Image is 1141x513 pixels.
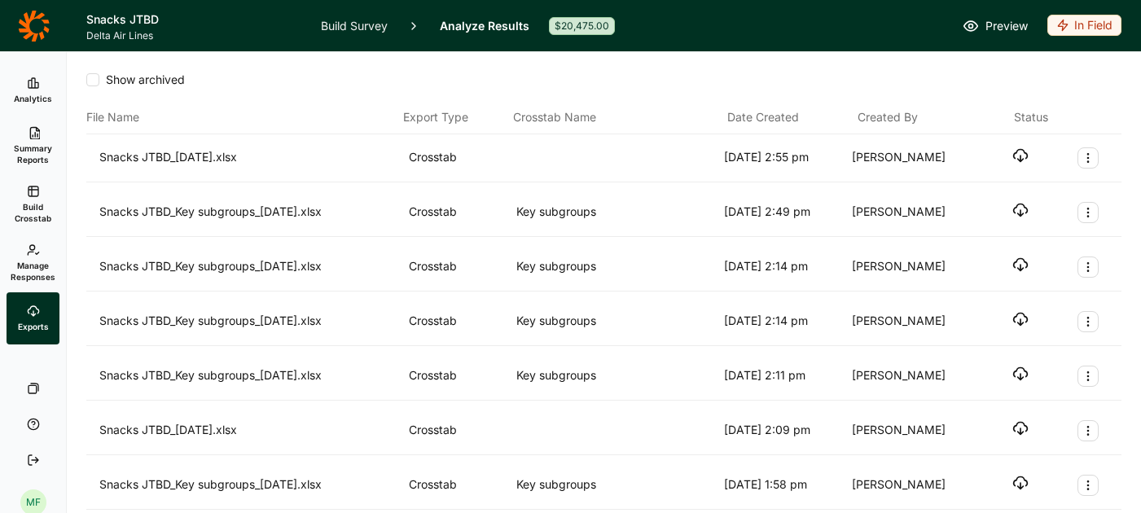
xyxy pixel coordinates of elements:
div: Snacks JTBD_Key subgroups_[DATE].xlsx [99,366,402,387]
button: Download file [1012,256,1029,273]
div: [PERSON_NAME] [852,147,973,169]
div: [PERSON_NAME] [852,420,973,441]
div: Key subgroups [516,311,718,332]
a: Summary Reports [7,116,59,175]
div: Snacks JTBD_[DATE].xlsx [99,147,402,169]
div: Export Type [403,107,507,127]
div: Snacks JTBD_Key subgroups_[DATE].xlsx [99,311,402,332]
span: Analytics [14,93,52,104]
div: Key subgroups [516,202,718,223]
div: Crosstab [409,475,510,496]
a: Manage Responses [7,234,59,292]
div: $20,475.00 [549,17,615,35]
button: Download file [1012,202,1029,218]
div: [DATE] 1:58 pm [724,475,845,496]
span: Delta Air Lines [86,29,301,42]
div: [PERSON_NAME] [852,311,973,332]
div: Crosstab [409,311,510,332]
div: [DATE] 2:09 pm [724,420,845,441]
div: [PERSON_NAME] [852,366,973,387]
span: Show archived [99,72,185,88]
div: File Name [86,107,397,127]
span: Exports [18,321,49,332]
button: In Field [1047,15,1121,37]
div: [DATE] 2:11 pm [724,366,845,387]
div: Snacks JTBD_[DATE].xlsx [99,420,402,441]
div: [DATE] 2:49 pm [724,202,845,223]
span: Preview [985,16,1028,36]
button: Export Actions [1077,311,1099,332]
a: Build Crosstab [7,175,59,234]
button: Download file [1012,147,1029,164]
div: Key subgroups [516,366,718,387]
a: Preview [963,16,1028,36]
div: Crosstab [409,147,510,169]
div: Created By [858,107,982,127]
div: Crosstab [409,366,510,387]
span: Build Crosstab [13,201,53,224]
button: Download file [1012,311,1029,327]
div: [PERSON_NAME] [852,202,973,223]
div: Key subgroups [516,475,718,496]
button: Download file [1012,475,1029,491]
button: Export Actions [1077,366,1099,387]
button: Export Actions [1077,420,1099,441]
a: Analytics [7,64,59,116]
div: [DATE] 2:55 pm [724,147,845,169]
div: [PERSON_NAME] [852,475,973,496]
div: [DATE] 2:14 pm [724,311,845,332]
div: Snacks JTBD_Key subgroups_[DATE].xlsx [99,202,402,223]
a: Exports [7,292,59,344]
div: Crosstab [409,420,510,441]
span: Summary Reports [13,142,53,165]
button: Export Actions [1077,147,1099,169]
div: Key subgroups [516,256,718,278]
div: In Field [1047,15,1121,36]
div: Snacks JTBD_Key subgroups_[DATE].xlsx [99,256,402,278]
div: Status [1014,107,1048,127]
button: Download file [1012,366,1029,382]
div: Crosstab Name [513,107,720,127]
button: Export Actions [1077,475,1099,496]
span: Manage Responses [11,260,55,283]
div: Date Created [727,107,852,127]
button: Download file [1012,420,1029,436]
div: Snacks JTBD_Key subgroups_[DATE].xlsx [99,475,402,496]
div: Crosstab [409,256,510,278]
button: Export Actions [1077,256,1099,278]
button: Export Actions [1077,202,1099,223]
div: Crosstab [409,202,510,223]
div: [PERSON_NAME] [852,256,973,278]
div: [DATE] 2:14 pm [724,256,845,278]
h1: Snacks JTBD [86,10,301,29]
